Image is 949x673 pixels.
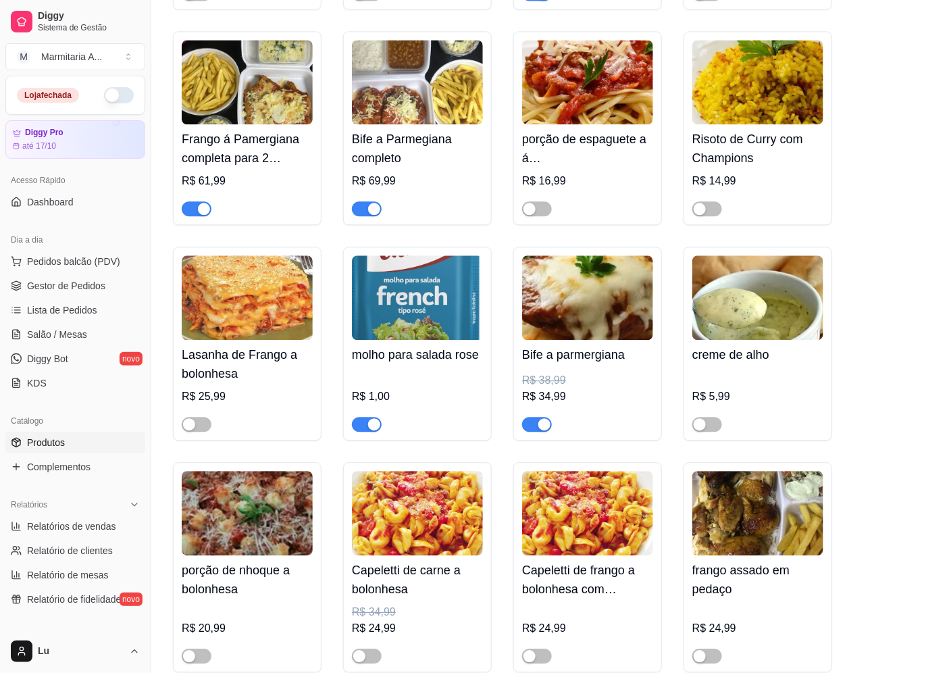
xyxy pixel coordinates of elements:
[522,561,653,599] h4: Capeletti de frango a bolonhesa com [PERSON_NAME]
[27,568,109,582] span: Relatório de mesas
[5,516,145,537] a: Relatórios de vendas
[5,170,145,191] div: Acesso Rápido
[692,389,823,405] div: R$ 5,99
[38,10,140,22] span: Diggy
[182,345,313,383] h4: Lasanha de Frango a bolonhesa
[352,173,483,189] div: R$ 69,99
[27,352,68,366] span: Diggy Bot
[692,255,823,340] img: product-image
[522,173,653,189] div: R$ 16,99
[692,471,823,555] img: product-image
[182,255,313,340] img: product-image
[41,50,102,64] div: Marmitaria A ...
[352,561,483,599] h4: Capeletti de carne a bolonhesa
[692,620,823,637] div: R$ 24,99
[27,303,97,317] span: Lista de Pedidos
[352,471,483,555] img: product-image
[17,50,30,64] span: M
[352,345,483,364] h4: molho para salada rose
[692,345,823,364] h4: creme de alho
[182,620,313,637] div: R$ 20,99
[5,626,145,648] div: Gerenciar
[38,22,140,33] span: Sistema de Gestão
[5,251,145,272] button: Pedidos balcão (PDV)
[692,40,823,124] img: product-image
[27,460,91,474] span: Complementos
[27,593,121,606] span: Relatório de fidelidade
[5,5,145,38] a: DiggySistema de Gestão
[5,229,145,251] div: Dia a dia
[522,620,653,637] div: R$ 24,99
[5,432,145,453] a: Produtos
[352,389,483,405] div: R$ 1,00
[27,520,116,533] span: Relatórios de vendas
[5,299,145,321] a: Lista de Pedidos
[5,635,145,668] button: Lu
[352,604,483,620] div: R$ 34,99
[5,324,145,345] a: Salão / Mesas
[17,88,79,103] div: Loja fechada
[27,279,105,293] span: Gestor de Pedidos
[522,255,653,340] img: product-image
[182,40,313,124] img: product-image
[22,141,56,151] article: até 17/10
[25,128,63,138] article: Diggy Pro
[5,275,145,297] a: Gestor de Pedidos
[522,471,653,555] img: product-image
[5,372,145,394] a: KDS
[352,40,483,124] img: product-image
[27,376,47,390] span: KDS
[27,255,120,268] span: Pedidos balcão (PDV)
[182,471,313,555] img: product-image
[5,43,145,70] button: Select a team
[182,173,313,189] div: R$ 61,99
[5,191,145,213] a: Dashboard
[692,173,823,189] div: R$ 14,99
[104,87,134,103] button: Alterar Status
[5,348,145,370] a: Diggy Botnovo
[5,564,145,586] a: Relatório de mesas
[182,389,313,405] div: R$ 25,99
[5,410,145,432] div: Catálogo
[352,255,483,340] img: product-image
[27,436,65,449] span: Produtos
[522,130,653,168] h4: porção de espaguete a á [GEOGRAPHIC_DATA]
[182,130,313,168] h4: Frango á Pamergiana completa para 2 pessoas
[27,328,87,341] span: Salão / Mesas
[27,195,74,209] span: Dashboard
[692,561,823,599] h4: frango assado em pedaço
[182,561,313,599] h4: porção de nhoque a bolonhesa
[38,645,124,657] span: Lu
[522,372,653,389] div: R$ 38,99
[5,589,145,610] a: Relatório de fidelidadenovo
[522,345,653,364] h4: Bife a parmergiana
[522,40,653,124] img: product-image
[27,544,113,557] span: Relatório de clientes
[5,540,145,562] a: Relatório de clientes
[522,389,653,405] div: R$ 34,99
[692,130,823,168] h4: Risoto de Curry com Champions
[352,130,483,168] h4: Bife a Parmegiana completo
[11,499,47,510] span: Relatórios
[5,456,145,478] a: Complementos
[352,620,483,637] div: R$ 24,99
[5,120,145,159] a: Diggy Proaté 17/10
